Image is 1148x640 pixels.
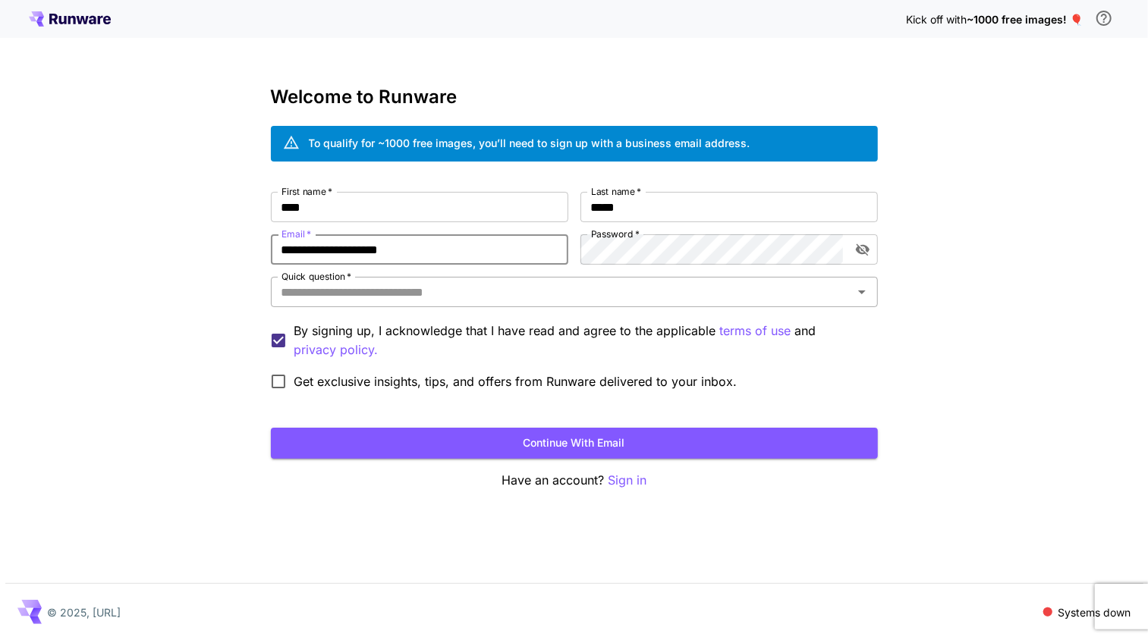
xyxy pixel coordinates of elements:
[720,322,791,340] button: By signing up, I acknowledge that I have read and agree to the applicable and privacy policy.
[281,270,351,283] label: Quick question
[849,236,876,263] button: toggle password visibility
[608,471,646,490] button: Sign in
[967,13,1083,26] span: ~1000 free images! 🎈
[591,227,640,240] label: Password
[294,340,379,359] p: privacy policy.
[281,185,332,198] label: First name
[1089,3,1119,33] button: In order to qualify for free credit, you need to sign up with a business email address and click ...
[294,372,738,391] span: Get exclusive insights, tips, and offers from Runware delivered to your inbox.
[851,281,873,303] button: Open
[271,471,878,490] p: Have an account?
[294,322,866,359] p: By signing up, I acknowledge that I have read and agree to the applicable and
[271,86,878,108] h3: Welcome to Runware
[720,322,791,340] p: terms of use
[591,185,641,198] label: Last name
[48,604,121,620] p: © 2025, [URL]
[906,13,967,26] span: Kick off with
[309,135,750,151] div: To qualify for ~1000 free images, you’ll need to sign up with a business email address.
[1058,604,1131,620] p: Systems down
[294,340,379,359] button: By signing up, I acknowledge that I have read and agree to the applicable terms of use and
[281,227,311,240] label: Email
[271,428,878,459] button: Continue with email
